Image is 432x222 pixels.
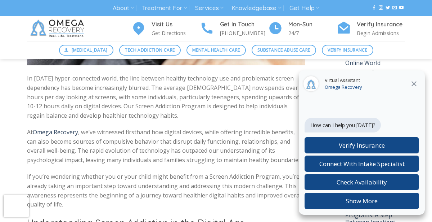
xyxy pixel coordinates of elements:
[288,29,337,37] p: 24/7
[59,45,114,56] a: [MEDICAL_DATA]
[357,29,405,37] p: Begin Admissions
[231,1,281,15] a: Knowledgebase
[195,1,224,15] a: Services
[27,173,302,208] span: If you’re wondering whether you or your child might benefit from a Screen Addiction Program, you’...
[72,47,108,53] span: [MEDICAL_DATA]
[119,45,181,56] a: Tech Addiction Care
[200,20,268,38] a: Get In Touch [PHONE_NUMBER]
[289,1,319,15] a: Get Help
[357,20,405,29] h4: Verify Insurance
[257,47,310,53] span: Substance Abuse Care
[379,5,383,10] a: Follow on Instagram
[192,47,240,53] span: Mental Health Care
[27,128,302,164] span: , we’ve witnessed firsthand how digital devices, while offering incredible benefits, can also bec...
[372,5,376,10] a: Follow on Facebook
[131,20,200,38] a: Visit Us Get Directions
[33,128,78,136] a: Omega Recovery
[220,29,268,37] p: [PHONE_NUMBER]
[386,5,390,10] a: Follow on Twitter
[220,20,268,29] h4: Get In Touch
[345,18,405,66] a: Social Media Addiction Treatment in [GEOGRAPHIC_DATA]: Rebuilding a Healthy Relationship with the...
[152,20,200,29] h4: Visit Us
[152,29,200,37] p: Get Directions
[252,45,316,56] a: Substance Abuse Care
[27,128,33,136] span: At
[392,5,397,10] a: Send us an email
[142,1,187,15] a: Treatment For
[345,69,374,74] span: Comments Off
[4,195,29,217] iframe: reCAPTCHA
[125,47,175,53] span: Tech Addiction Care
[288,20,337,29] h4: Mon-Sun
[113,1,134,15] a: About
[27,16,90,41] img: Omega Recovery
[186,45,246,56] a: Mental Health Care
[322,45,373,56] a: Verify Insurance
[27,74,303,119] span: In [DATE] hyper-connected world, the line between healthy technology use and problematic screen d...
[399,5,404,10] a: Follow on YouTube
[328,47,367,53] span: Verify Insurance
[337,20,405,38] a: Verify Insurance Begin Admissions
